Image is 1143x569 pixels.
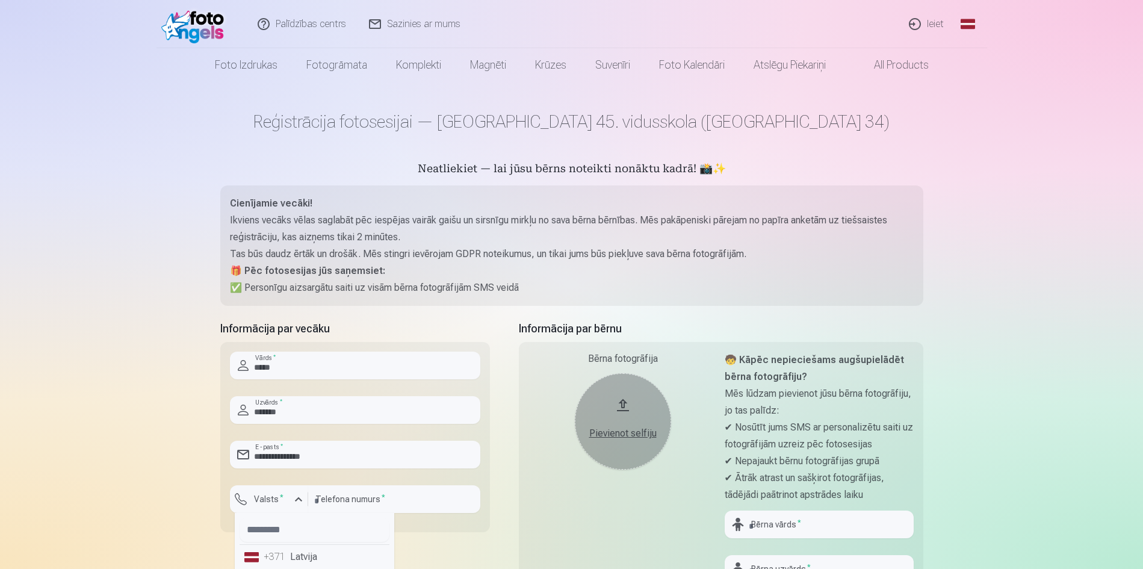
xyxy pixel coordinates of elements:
[587,426,659,441] div: Pievienot selfiju
[519,320,923,337] h5: Informācija par bērnu
[230,246,914,263] p: Tas būs daudz ērtāk un drošāk. Mēs stingri ievērojam GDPR noteikumus, un tikai jums būs piekļuve ...
[645,48,739,82] a: Foto kalendāri
[725,419,914,453] p: ✔ Nosūtīt jums SMS ar personalizētu saiti uz fotogrāfijām uzreiz pēc fotosesijas
[264,550,288,564] div: +371
[230,279,914,296] p: ✅ Personīgu aizsargātu saiti uz visām bērna fotogrāfijām SMS veidā
[230,265,385,276] strong: 🎁 Pēc fotosesijas jūs saņemsiet:
[230,212,914,246] p: Ikviens vecāks vēlas saglabāt pēc iespējas vairāk gaišu un sirsnīgu mirkļu no sava bērna bērnības...
[725,354,904,382] strong: 🧒 Kāpēc nepieciešams augšupielādēt bērna fotogrāfiju?
[220,161,923,178] h5: Neatliekiet — lai jūsu bērns noteikti nonāktu kadrā! 📸✨
[230,485,308,513] button: Valsts*
[725,385,914,419] p: Mēs lūdzam pievienot jūsu bērna fotogrāfiju, jo tas palīdz:
[230,197,312,209] strong: Cienījamie vecāki!
[725,470,914,503] p: ✔ Ātrāk atrast un sašķirot fotogrāfijas, tādējādi paātrinot apstrādes laiku
[200,48,292,82] a: Foto izdrukas
[528,352,717,366] div: Bērna fotogrāfija
[161,5,231,43] img: /fa1
[575,373,671,470] button: Pievienot selfiju
[739,48,840,82] a: Atslēgu piekariņi
[382,48,456,82] a: Komplekti
[220,111,923,132] h1: Reģistrācija fotosesijai — [GEOGRAPHIC_DATA] 45. vidusskola ([GEOGRAPHIC_DATA] 34)
[581,48,645,82] a: Suvenīri
[220,320,490,337] h5: Informācija par vecāku
[456,48,521,82] a: Magnēti
[249,493,288,505] label: Valsts
[840,48,943,82] a: All products
[725,453,914,470] p: ✔ Nepajaukt bērnu fotogrāfijas grupā
[521,48,581,82] a: Krūzes
[240,545,389,569] li: Latvija
[292,48,382,82] a: Fotogrāmata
